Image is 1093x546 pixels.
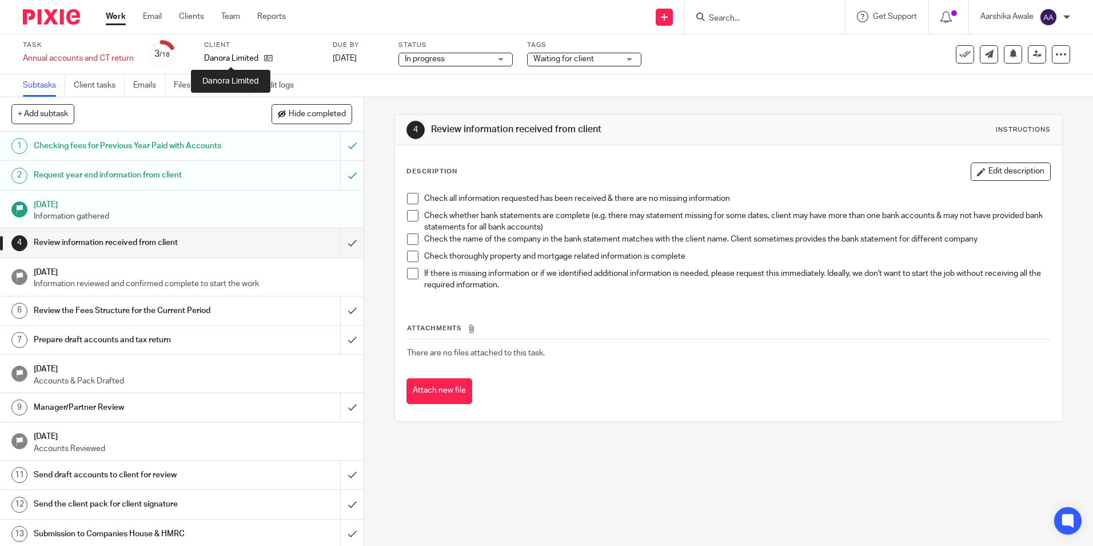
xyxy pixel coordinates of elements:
a: Clients [179,11,204,22]
h1: [DATE] [34,196,353,211]
p: Accounts & Pack Drafted [34,375,353,387]
h1: Review the Fees Structure for the Current Period [34,302,230,319]
p: Check whether bank statements are complete (e.g. there may statement missing for some dates, clie... [424,210,1050,234]
div: Instructions [996,125,1051,134]
input: Search [708,14,811,24]
h1: [DATE] [34,361,353,375]
div: 2 [11,168,27,184]
label: Due by [333,41,384,50]
a: Team [221,11,240,22]
p: Check the name of the company in the bank statement matches with the client name. Client sometime... [424,234,1050,245]
p: Check all information requested has been received & there are no missing information [424,193,1050,204]
h1: Review information received from client [34,234,230,251]
div: 1 [11,138,27,154]
p: If there is missing information or if we identified additional information is needed, please requ... [424,268,1050,291]
a: Files [174,74,200,97]
h1: Prepare draft accounts and tax return [34,331,230,349]
a: Notes (0) [208,74,250,97]
span: Waiting for client [533,55,594,63]
img: Pixie [23,9,80,25]
span: Get Support [873,13,917,21]
span: [DATE] [333,54,357,62]
div: 9 [11,399,27,416]
p: Check thoroughly property and mortgage related information is complete [424,251,1050,262]
a: Audit logs [258,74,302,97]
p: Accounts Reviewed [34,443,353,454]
div: 12 [11,497,27,513]
span: There are no files attached to this task. [407,349,545,357]
h1: Submission to Companies House & HMRC [34,525,230,543]
a: Client tasks [74,74,125,97]
p: Description [406,167,457,176]
span: Attachments [407,325,462,331]
h1: Send the client pack for client signature [34,496,230,513]
button: Edit description [971,163,1051,181]
label: Task [23,41,134,50]
div: 4 [11,235,27,251]
h1: Send draft accounts to client for review [34,466,230,484]
h1: Checking fees for Previous Year Paid with Accounts [34,137,230,155]
label: Status [398,41,513,50]
a: Subtasks [23,74,65,97]
div: 7 [11,332,27,348]
p: Information reviewed and confirmed complete to start the work [34,278,353,290]
span: In progress [405,55,445,63]
a: Emails [133,74,165,97]
label: Client [204,41,318,50]
div: 11 [11,467,27,483]
button: Hide completed [272,104,352,124]
a: Work [106,11,126,22]
p: Information gathered [34,211,353,222]
div: Annual accounts and CT return [23,53,134,64]
h1: Review information received from client [431,124,753,136]
span: Hide completed [289,110,346,119]
p: Danora Limited [204,53,258,64]
label: Tags [527,41,641,50]
button: Attach new file [406,378,472,404]
div: 4 [406,121,425,139]
a: Email [143,11,162,22]
h1: Request year end information from client [34,167,230,184]
h1: [DATE] [34,428,353,442]
div: 13 [11,526,27,542]
div: 6 [11,303,27,319]
button: + Add subtask [11,104,74,124]
small: /18 [159,52,170,58]
a: Reports [257,11,286,22]
p: Aarshika Awale [980,11,1034,22]
h1: [DATE] [34,264,353,278]
h1: Manager/Partner Review [34,399,230,416]
img: svg%3E [1039,8,1058,26]
div: 3 [154,48,170,61]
